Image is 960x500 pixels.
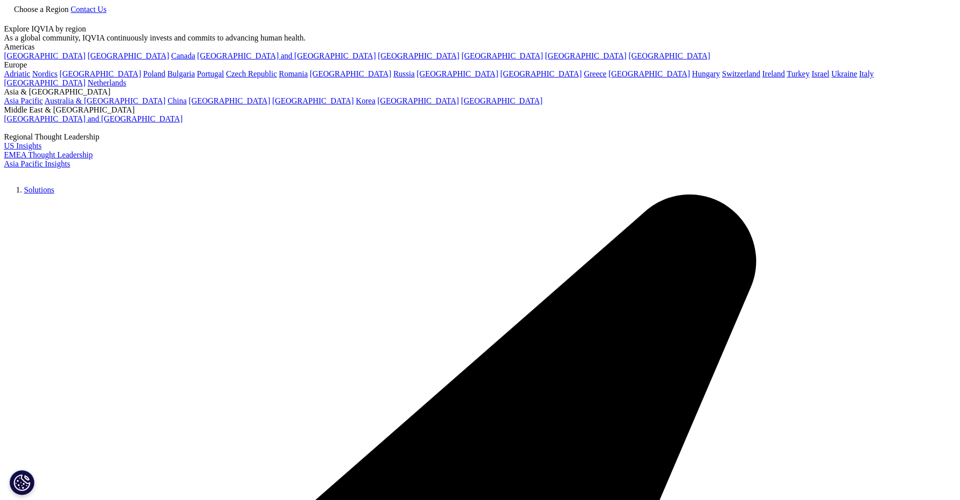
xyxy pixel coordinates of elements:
a: [GEOGRAPHIC_DATA] [87,51,169,60]
a: Solutions [24,185,54,194]
a: Bulgaria [167,69,195,78]
a: Italy [859,69,873,78]
button: Cookies Settings [9,470,34,495]
a: [GEOGRAPHIC_DATA] [378,51,459,60]
a: [GEOGRAPHIC_DATA] [545,51,626,60]
div: Explore IQVIA by region [4,24,956,33]
div: Asia & [GEOGRAPHIC_DATA] [4,87,956,96]
a: [GEOGRAPHIC_DATA] [500,69,582,78]
a: [GEOGRAPHIC_DATA] [310,69,391,78]
a: Poland [143,69,165,78]
a: Nordics [32,69,57,78]
a: [GEOGRAPHIC_DATA] [4,51,85,60]
a: Czech Republic [226,69,277,78]
a: [GEOGRAPHIC_DATA] [377,96,459,105]
a: [GEOGRAPHIC_DATA] [416,69,498,78]
div: Regional Thought Leadership [4,132,956,141]
a: Netherlands [87,78,126,87]
a: Australia & [GEOGRAPHIC_DATA] [44,96,165,105]
a: Ukraine [831,69,857,78]
a: [GEOGRAPHIC_DATA] [272,96,354,105]
a: Canada [171,51,195,60]
a: [GEOGRAPHIC_DATA] [608,69,690,78]
a: Russia [393,69,415,78]
a: Portugal [197,69,224,78]
a: [GEOGRAPHIC_DATA] [461,96,542,105]
div: Americas [4,42,956,51]
a: China [167,96,186,105]
a: Hungary [692,69,720,78]
a: US Insights [4,141,41,150]
a: Greece [584,69,606,78]
a: [GEOGRAPHIC_DATA] [188,96,270,105]
a: [GEOGRAPHIC_DATA] [4,78,85,87]
a: [GEOGRAPHIC_DATA] [628,51,710,60]
a: Asia Pacific Insights [4,159,70,168]
a: EMEA Thought Leadership [4,150,92,159]
a: Korea [356,96,375,105]
a: Asia Pacific [4,96,43,105]
a: Turkey [787,69,810,78]
span: Choose a Region [14,5,68,13]
a: [GEOGRAPHIC_DATA] and [GEOGRAPHIC_DATA] [197,51,375,60]
div: As a global community, IQVIA continuously invests and commits to advancing human health. [4,33,956,42]
div: Europe [4,60,956,69]
a: [GEOGRAPHIC_DATA] and [GEOGRAPHIC_DATA] [4,114,182,123]
a: Adriatic [4,69,30,78]
a: [GEOGRAPHIC_DATA] [461,51,543,60]
a: Contact Us [70,5,106,13]
a: Romania [279,69,308,78]
div: Middle East & [GEOGRAPHIC_DATA] [4,105,956,114]
a: Ireland [762,69,785,78]
a: Israel [811,69,829,78]
a: Switzerland [722,69,760,78]
a: [GEOGRAPHIC_DATA] [59,69,141,78]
